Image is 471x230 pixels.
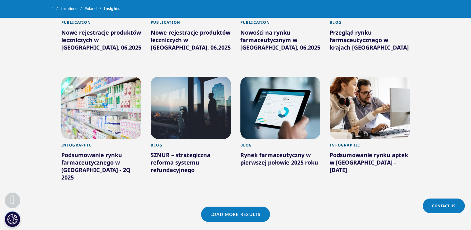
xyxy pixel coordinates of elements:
[240,20,321,28] div: Publication
[61,20,142,28] div: Publication
[330,29,410,54] div: Przegląd rynku farmaceutycznego w krajach [GEOGRAPHIC_DATA]
[61,3,85,14] a: Locations
[151,139,231,190] a: Blog SZNUR – strategiczna reforma systemu refundacyjnego
[423,199,465,213] a: Contact Us
[432,203,455,208] span: Contact Us
[61,139,142,197] a: Infographic Podsumowanie rynku farmaceutycznego w [GEOGRAPHIC_DATA] - 2Q 2025
[240,139,321,182] a: Blog Rynek farmaceutyczny w pierwszej połowie 2025 roku
[5,211,20,227] button: Ustawienia plików cookie
[61,29,142,54] div: Nowe rejestracje produktów leczniczych w [GEOGRAPHIC_DATA], 06.2025
[330,143,410,151] div: Infographic
[240,151,321,169] div: Rynek farmaceutyczny w pierwszej połowie 2025 roku
[330,16,410,67] a: Blog Przegląd rynku farmaceutycznego w krajach [GEOGRAPHIC_DATA]
[201,207,270,222] a: Load More Results
[104,3,120,14] span: Insights
[61,151,142,184] div: Podsumowanie rynku farmaceutycznego w [GEOGRAPHIC_DATA] - 2Q 2025
[85,3,104,14] a: Poland
[151,29,231,54] div: Nowe rejestracje produktów leczniczych w [GEOGRAPHIC_DATA], 06.2025
[151,143,231,151] div: Blog
[240,143,321,151] div: Blog
[330,151,410,176] div: Podsumowanie rynku aptek w [GEOGRAPHIC_DATA] - [DATE]
[240,16,321,67] a: Publication Nowości na rynku farmaceutycznym w [GEOGRAPHIC_DATA], 06.2025
[330,20,410,28] div: Blog
[330,139,410,190] a: Infographic Podsumowanie rynku aptek w [GEOGRAPHIC_DATA] - [DATE]
[151,20,231,28] div: Publication
[61,16,142,67] a: Publication Nowe rejestracje produktów leczniczych w [GEOGRAPHIC_DATA], 06.2025
[61,143,142,151] div: Infographic
[151,151,231,176] div: SZNUR – strategiczna reforma systemu refundacyjnego
[240,29,321,54] div: Nowości na rynku farmaceutycznym w [GEOGRAPHIC_DATA], 06.2025
[151,16,231,67] a: Publication Nowe rejestracje produktów leczniczych w [GEOGRAPHIC_DATA], 06.2025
